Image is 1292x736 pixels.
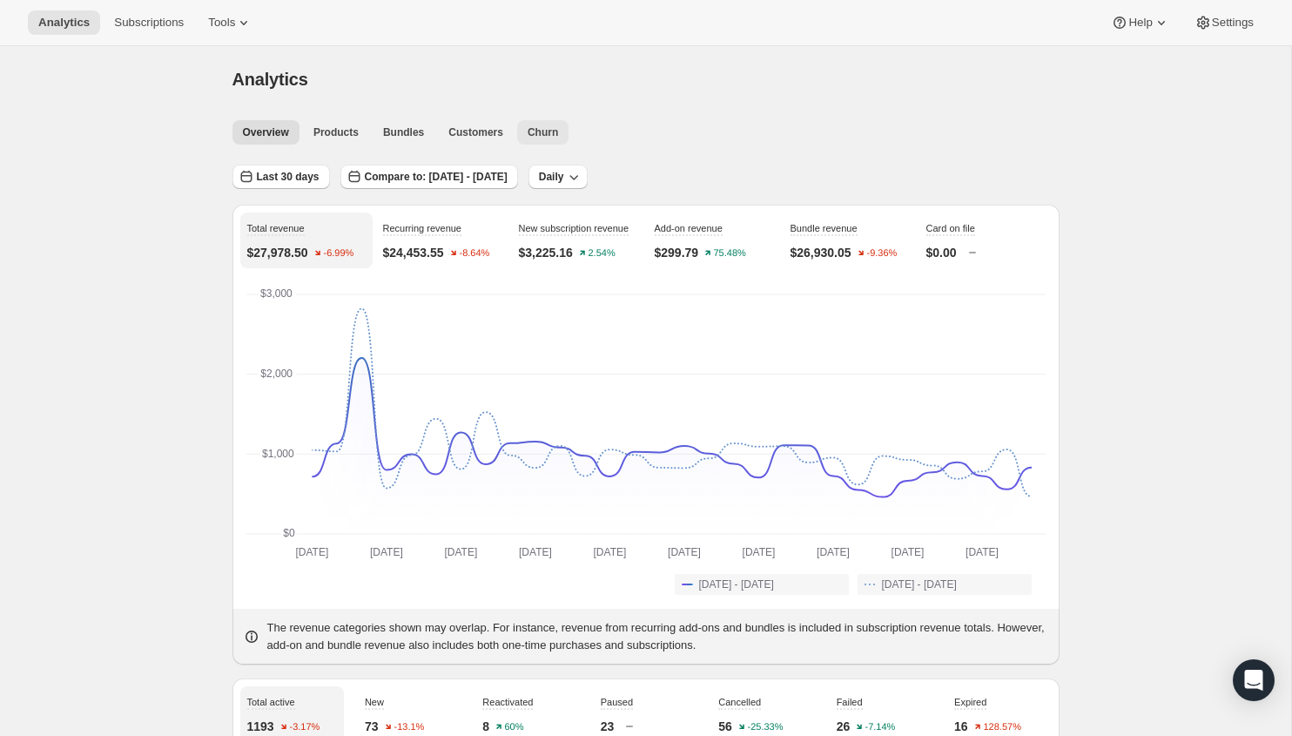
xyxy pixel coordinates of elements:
[519,546,552,558] text: [DATE]
[365,170,508,184] span: Compare to: [DATE] - [DATE]
[601,718,615,735] p: 23
[858,574,1032,595] button: [DATE] - [DATE]
[459,248,489,259] text: -8.64%
[742,546,775,558] text: [DATE]
[482,718,489,735] p: 8
[257,170,320,184] span: Last 30 days
[1128,16,1152,30] span: Help
[528,165,589,189] button: Daily
[926,223,975,233] span: Card on file
[505,722,524,733] text: 60%
[365,718,379,735] p: 73
[601,697,633,707] span: Paused
[882,577,957,591] span: [DATE] - [DATE]
[718,718,732,735] p: 56
[1184,10,1264,35] button: Settings
[926,244,957,261] p: $0.00
[383,125,424,139] span: Bundles
[675,574,849,595] button: [DATE] - [DATE]
[289,722,320,733] text: -3.17%
[519,223,629,233] span: New subscription revenue
[340,165,518,189] button: Compare to: [DATE] - [DATE]
[104,10,194,35] button: Subscriptions
[448,125,503,139] span: Customers
[714,248,747,259] text: 75.48%
[444,546,477,558] text: [DATE]
[593,546,626,558] text: [DATE]
[365,697,384,707] span: New
[1100,10,1180,35] button: Help
[1212,16,1254,30] span: Settings
[247,223,305,233] span: Total revenue
[28,10,100,35] button: Analytics
[588,248,615,259] text: 2.54%
[370,546,403,558] text: [DATE]
[260,287,293,300] text: $3,000
[983,722,1021,733] text: 128.57%
[865,722,896,733] text: -7.14%
[668,546,701,558] text: [DATE]
[718,697,761,707] span: Cancelled
[954,718,968,735] p: 16
[837,697,863,707] span: Failed
[394,722,424,733] text: -13.1%
[699,577,774,591] span: [DATE] - [DATE]
[267,619,1049,654] p: The revenue categories shown may overlap. For instance, revenue from recurring add-ons and bundle...
[791,223,858,233] span: Bundle revenue
[482,697,533,707] span: Reactivated
[232,165,330,189] button: Last 30 days
[198,10,263,35] button: Tools
[866,248,897,259] text: -9.36%
[383,223,462,233] span: Recurring revenue
[817,546,850,558] text: [DATE]
[954,697,986,707] span: Expired
[383,244,444,261] p: $24,453.55
[747,722,783,733] text: -25.33%
[114,16,184,30] span: Subscriptions
[519,244,573,261] p: $3,225.16
[655,244,699,261] p: $299.79
[232,70,308,89] span: Analytics
[247,244,308,261] p: $27,978.50
[208,16,235,30] span: Tools
[247,697,295,707] span: Total active
[891,546,924,558] text: [DATE]
[313,125,359,139] span: Products
[262,448,294,460] text: $1,000
[528,125,558,139] span: Churn
[655,223,723,233] span: Add-on revenue
[247,718,274,735] p: 1193
[791,244,851,261] p: $26,930.05
[260,368,293,380] text: $2,000
[837,718,851,735] p: 26
[295,546,328,558] text: [DATE]
[243,125,289,139] span: Overview
[38,16,90,30] span: Analytics
[539,170,564,184] span: Daily
[283,527,295,539] text: $0
[966,546,999,558] text: [DATE]
[1233,659,1275,701] div: Open Intercom Messenger
[323,248,353,259] text: -6.99%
